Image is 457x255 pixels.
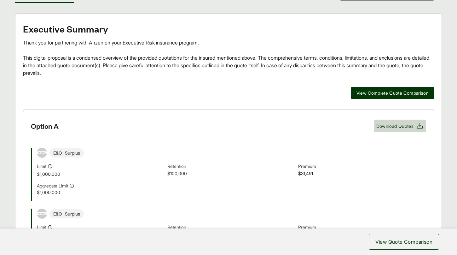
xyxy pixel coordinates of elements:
[356,90,429,96] span: View Complete Quote Comparison
[351,87,434,99] button: View Complete Quote Comparison
[37,224,46,230] span: Limit
[49,209,84,218] span: E&O - Surplus
[37,171,165,177] span: $1,000,000
[49,148,84,157] span: E&O - Surplus
[37,163,46,169] span: Limit
[375,238,432,246] span: View Quote Comparison
[23,39,434,77] div: Thank you for partnering with Anzen on your Executive Risk insurance program. This digital propos...
[31,121,59,131] h3: Option A
[374,120,426,132] button: Download Quotes
[23,24,434,34] h2: Executive Summary
[376,123,414,129] span: Download Quotes
[167,163,295,170] span: Retention
[37,182,68,189] span: Aggregate Limit
[298,224,426,231] span: Premium
[167,224,295,231] span: Retention
[37,189,165,196] span: $1,000,000
[167,170,295,177] span: $100,000
[298,163,426,170] span: Premium
[369,234,439,250] button: View Quote Comparison
[298,170,426,177] span: $31,491
[37,151,47,154] img: Kinsale
[37,212,47,215] img: Kinsale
